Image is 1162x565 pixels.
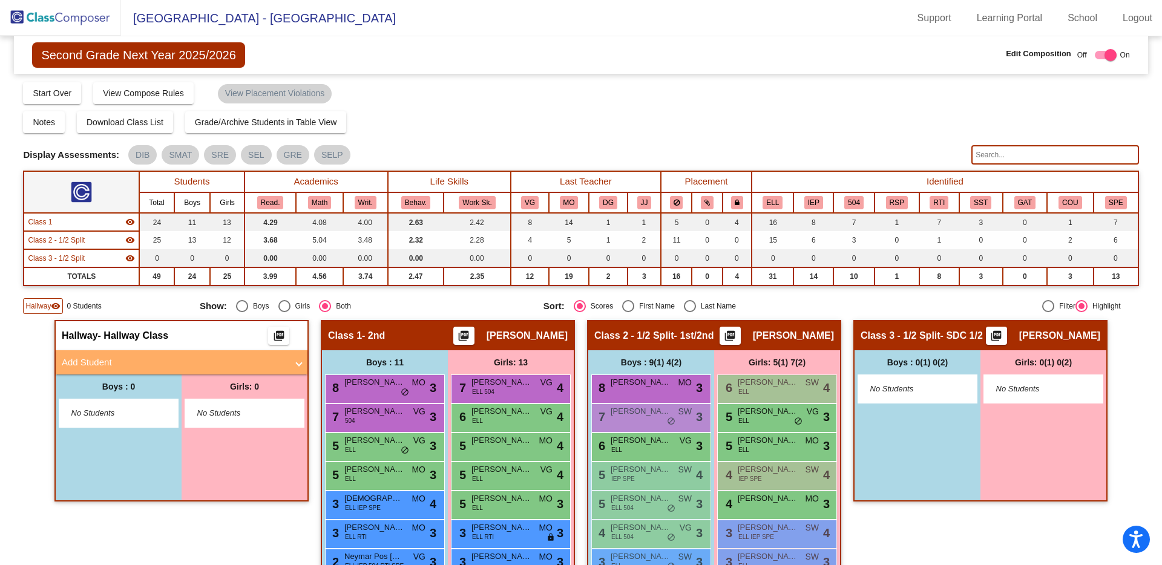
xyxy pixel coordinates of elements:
[1014,196,1036,209] button: GAT
[448,350,574,374] div: Girls: 13
[511,192,549,213] th: Victoria Gonzalez
[343,267,388,286] td: 3.74
[51,301,61,311] mat-icon: visibility
[362,330,385,342] span: - 2nd
[560,196,579,209] button: MO
[1094,249,1138,267] td: 0
[752,192,793,213] th: English Language Learner
[692,213,722,231] td: 0
[471,463,532,475] span: [PERSON_NAME]
[344,376,405,388] span: [PERSON_NAME]
[823,466,830,484] span: 4
[1113,8,1162,28] a: Logout
[1003,267,1047,286] td: 0
[723,231,752,249] td: 0
[540,376,553,389] span: VG
[823,379,830,397] span: 4
[752,213,793,231] td: 16
[388,171,511,192] th: Life Skills
[401,446,409,456] span: do_not_disturb_alt
[833,231,874,249] td: 3
[1047,267,1094,286] td: 3
[245,171,388,192] th: Academics
[738,434,798,446] span: [PERSON_NAME]
[444,213,511,231] td: 2.42
[210,231,244,249] td: 12
[557,379,563,397] span: 4
[723,249,752,267] td: 0
[1047,213,1094,231] td: 1
[93,82,194,104] button: View Compose Rules
[412,463,425,476] span: MO
[674,330,714,342] span: - 1st/2nd
[661,171,752,192] th: Placement
[322,350,448,374] div: Boys : 11
[343,249,388,267] td: 0.00
[185,111,347,133] button: Grade/Archive Students in Table View
[329,381,339,394] span: 8
[174,249,211,267] td: 0
[793,192,833,213] th: Individualized Education Plan
[33,117,55,127] span: Notes
[174,267,211,286] td: 24
[430,408,436,426] span: 3
[611,376,671,388] span: [PERSON_NAME]
[752,267,793,286] td: 31
[919,249,959,267] td: 0
[331,301,351,312] div: Both
[738,416,749,425] span: ELL
[557,466,563,484] span: 4
[174,213,211,231] td: 11
[125,217,135,227] mat-icon: visibility
[1077,50,1087,60] span: Off
[1003,249,1047,267] td: 0
[540,463,553,476] span: VG
[1094,267,1138,286] td: 13
[723,410,732,423] span: 5
[628,267,661,286] td: 3
[1047,249,1094,267] td: 0
[128,145,157,165] mat-chip: DIB
[24,213,139,231] td: Andrea Messersmith - 2nd
[24,249,139,267] td: Kathrine Standish - SDC 1/2
[752,249,793,267] td: 0
[919,192,959,213] th: Attended RTI during current school year
[986,327,1007,345] button: Print Students Details
[696,437,703,455] span: 3
[738,387,749,396] span: ELL
[71,407,147,419] span: No Students
[344,434,405,446] span: [PERSON_NAME] [PERSON_NAME]
[549,267,589,286] td: 19
[28,253,85,264] span: Class 3 - 1/2 Split
[540,405,553,418] span: VG
[996,383,1072,395] span: No Students
[589,213,628,231] td: 1
[549,192,589,213] th: Madie O'Donnell
[412,376,425,389] span: MO
[919,267,959,286] td: 8
[586,301,613,312] div: Scores
[87,117,163,127] span: Download Class List
[611,463,671,475] span: [PERSON_NAME]
[661,192,692,213] th: Keep away students
[139,192,174,213] th: Total
[272,330,286,347] mat-icon: picture_as_pdf
[388,249,444,267] td: 0.00
[511,249,549,267] td: 0
[611,405,671,417] span: [PERSON_NAME]
[25,301,51,312] span: Hallway
[459,196,495,209] button: Work Sk.
[738,405,798,417] span: [PERSON_NAME]
[919,231,959,249] td: 1
[667,417,675,426] span: do_not_disturb_alt
[121,8,396,28] span: [GEOGRAPHIC_DATA] - [GEOGRAPHIC_DATA]
[793,249,833,267] td: 0
[696,379,703,397] span: 3
[1047,231,1094,249] td: 2
[1094,231,1138,249] td: 6
[1003,192,1047,213] th: Attended GATE
[388,213,444,231] td: 2.63
[430,437,436,455] span: 3
[125,253,135,263] mat-icon: visibility
[174,192,211,213] th: Boys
